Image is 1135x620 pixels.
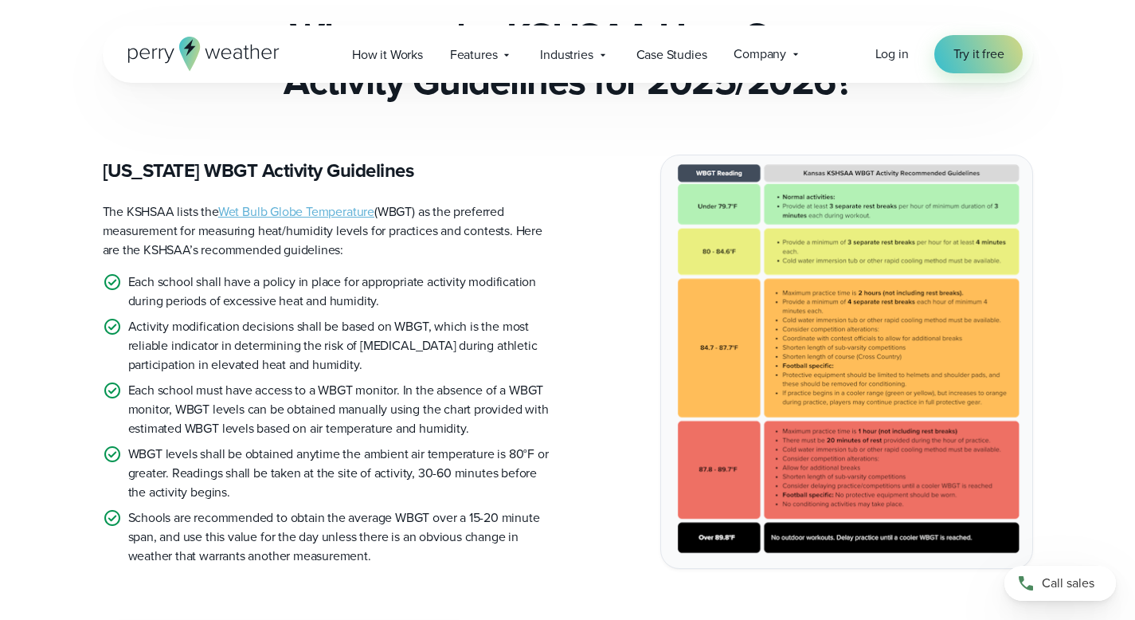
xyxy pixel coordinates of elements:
p: Schools are recommended to obtain the average WBGT over a 15-20 minute span, and use this value f... [128,508,555,566]
span: Try it free [953,45,1004,64]
a: Case Studies [623,38,721,71]
span: The KSHSAA lists the (WBGT) as the preferred measurement for measuring heat/humidity levels for p... [103,202,542,259]
span: Log in [875,45,909,63]
h3: [US_STATE] WBGT Activity Guidelines [103,158,555,183]
p: Each school shall have a policy in place for appropriate activity modification during periods of ... [128,273,555,311]
a: How it Works [339,38,436,71]
p: Activity modification decisions shall be based on WBGT, which is the most reliable indicator in d... [128,317,555,375]
a: Log in [875,45,909,64]
a: Try it free [934,35,1023,73]
span: Company [734,45,786,64]
span: Industries [540,45,593,65]
a: Call sales [1004,566,1116,601]
span: Case Studies [636,45,707,65]
span: Features [450,45,498,65]
span: How it Works [352,45,423,65]
img: Kansas KSHSAA WBGT [661,155,1032,568]
p: Each school must have access to a WBGT monitor. In the absence of a WBGT monitor, WBGT levels can... [128,381,555,438]
p: WBGT levels shall be obtained anytime the ambient air temperature is 80°F or greater. Readings sh... [128,445,555,502]
a: Wet Bulb Globe Temperature [218,202,374,221]
h2: What are the KSHSAA Heat Stress Activity Guidelines for 2025/2026? [103,14,1033,104]
span: Call sales [1042,574,1094,593]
